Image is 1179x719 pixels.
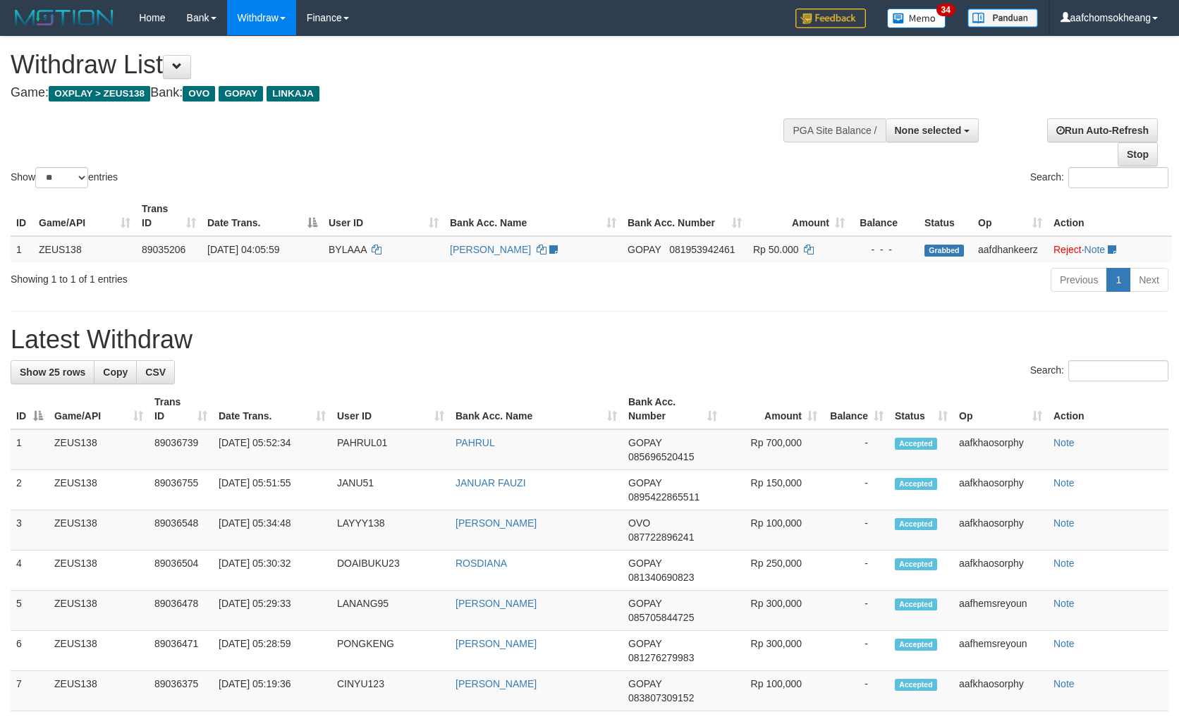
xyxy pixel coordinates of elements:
td: 89036755 [149,470,213,510]
td: Rp 300,000 [723,631,823,671]
th: Trans ID: activate to sort column ascending [136,196,202,236]
th: Action [1048,196,1172,236]
td: aafkhaosorphy [953,671,1048,711]
td: 1 [11,236,33,262]
span: 89035206 [142,244,185,255]
span: Copy 085705844725 to clipboard [628,612,694,623]
td: aafhemsreyoun [953,591,1048,631]
td: aafdhankeerz [972,236,1048,262]
span: GOPAY [628,598,661,609]
img: panduan.png [967,8,1038,27]
td: [DATE] 05:19:36 [213,671,331,711]
a: Note [1053,517,1075,529]
a: [PERSON_NAME] [456,517,537,529]
th: Op: activate to sort column ascending [953,389,1048,429]
h1: Latest Withdraw [11,326,1168,354]
a: ROSDIANA [456,558,507,569]
th: Balance [850,196,919,236]
span: GOPAY [219,86,263,102]
input: Search: [1068,360,1168,381]
img: Feedback.jpg [795,8,866,28]
td: JANU51 [331,470,450,510]
span: CSV [145,367,166,378]
span: Copy 083807309152 to clipboard [628,692,694,703]
span: Accepted [895,518,937,530]
th: Bank Acc. Number: activate to sort column ascending [622,196,747,236]
td: - [823,510,889,551]
th: ID [11,196,33,236]
th: Game/API: activate to sort column ascending [33,196,136,236]
td: 89036739 [149,429,213,470]
td: Rp 100,000 [723,510,823,551]
td: Rp 300,000 [723,591,823,631]
th: Status [919,196,972,236]
td: Rp 150,000 [723,470,823,510]
a: PAHRUL [456,437,495,448]
div: Showing 1 to 1 of 1 entries [11,266,481,286]
a: Previous [1051,268,1107,292]
td: [DATE] 05:51:55 [213,470,331,510]
td: LAYYY138 [331,510,450,551]
td: [DATE] 05:29:33 [213,591,331,631]
span: GOPAY [628,638,661,649]
td: Rp 700,000 [723,429,823,470]
td: - [823,551,889,591]
td: ZEUS138 [49,510,149,551]
span: Accepted [895,639,937,651]
td: ZEUS138 [49,551,149,591]
h1: Withdraw List [11,51,772,79]
span: GOPAY [628,244,661,255]
div: PGA Site Balance / [783,118,885,142]
a: Note [1053,477,1075,488]
th: Date Trans.: activate to sort column descending [202,196,323,236]
span: Copy 081953942461 to clipboard [669,244,735,255]
td: - [823,470,889,510]
th: Bank Acc. Number: activate to sort column ascending [623,389,723,429]
a: Show 25 rows [11,360,94,384]
a: JANUAR FAUZI [456,477,526,488]
span: Accepted [895,558,937,570]
td: - [823,671,889,711]
th: Bank Acc. Name: activate to sort column ascending [450,389,623,429]
span: GOPAY [628,558,661,569]
td: 89036504 [149,551,213,591]
span: Accepted [895,598,937,610]
a: [PERSON_NAME] [450,244,531,255]
th: Op: activate to sort column ascending [972,196,1048,236]
th: Amount: activate to sort column ascending [723,389,823,429]
td: ZEUS138 [49,470,149,510]
span: Copy 087722896241 to clipboard [628,531,694,543]
a: Note [1053,437,1075,448]
span: Copy 085696520415 to clipboard [628,451,694,462]
td: aafkhaosorphy [953,429,1048,470]
td: PAHRUL01 [331,429,450,470]
span: Copy 0895422865511 to clipboard [628,491,700,503]
span: Rp 50.000 [753,244,799,255]
a: Note [1053,598,1075,609]
a: [PERSON_NAME] [456,638,537,649]
td: Rp 250,000 [723,551,823,591]
a: 1 [1106,268,1130,292]
span: Copy [103,367,128,378]
a: [PERSON_NAME] [456,678,537,689]
td: · [1048,236,1172,262]
th: Trans ID: activate to sort column ascending [149,389,213,429]
input: Search: [1068,167,1168,188]
th: Balance: activate to sort column ascending [823,389,889,429]
td: 2 [11,470,49,510]
span: OVO [628,517,650,529]
label: Search: [1030,167,1168,188]
span: LINKAJA [267,86,319,102]
a: Run Auto-Refresh [1047,118,1158,142]
span: Show 25 rows [20,367,85,378]
th: Amount: activate to sort column ascending [747,196,850,236]
td: PONGKENG [331,631,450,671]
td: aafkhaosorphy [953,510,1048,551]
span: Copy 081340690823 to clipboard [628,572,694,583]
a: [PERSON_NAME] [456,598,537,609]
a: Note [1053,558,1075,569]
td: [DATE] 05:52:34 [213,429,331,470]
td: 89036548 [149,510,213,551]
span: GOPAY [628,678,661,689]
td: - [823,429,889,470]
